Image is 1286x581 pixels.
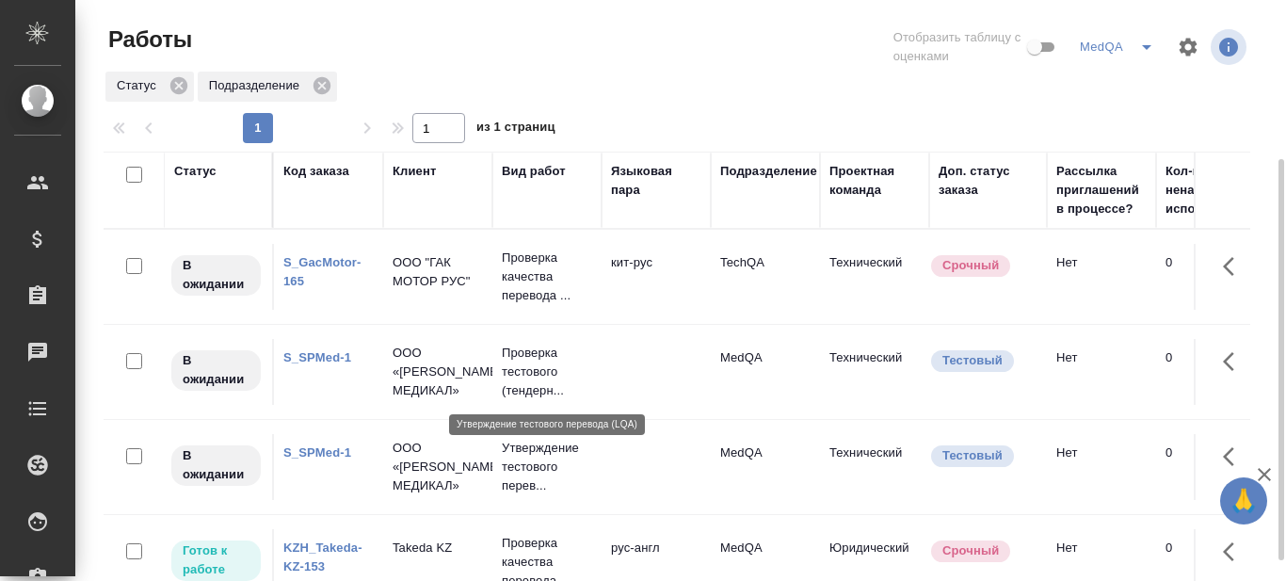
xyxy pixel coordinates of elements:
[1047,244,1156,310] td: Нет
[105,72,194,102] div: Статус
[283,255,361,288] a: S_GacMotor-165
[1228,481,1260,521] span: 🙏
[183,446,249,484] p: В ожидании
[502,439,592,495] p: Утверждение тестового перев...
[942,541,999,560] p: Срочный
[209,76,306,95] p: Подразделение
[711,434,820,500] td: MedQA
[502,162,566,181] div: Вид работ
[1212,339,1257,384] button: Здесь прячутся важные кнопки
[1212,434,1257,479] button: Здесь прячутся важные кнопки
[942,256,999,275] p: Срочный
[829,162,920,200] div: Проектная команда
[820,244,929,310] td: Технический
[942,446,1003,465] p: Тестовый
[393,344,483,400] p: ООО «[PERSON_NAME] МЕДИКАЛ»
[611,162,701,200] div: Языковая пара
[169,253,263,298] div: Исполнитель назначен, приступать к работе пока рано
[393,439,483,495] p: ООО «[PERSON_NAME] МЕДИКАЛ»
[283,350,351,364] a: S_SPMed-1
[711,339,820,405] td: MedQA
[939,162,1037,200] div: Доп. статус заказа
[602,244,711,310] td: кит-рус
[502,344,592,400] p: Проверка тестового (тендерн...
[1212,529,1257,574] button: Здесь прячутся важные кнопки
[393,162,436,181] div: Клиент
[1075,32,1165,62] div: split button
[1212,244,1257,289] button: Здесь прячутся важные кнопки
[1056,162,1147,218] div: Рассылка приглашений в процессе?
[1047,434,1156,500] td: Нет
[1165,162,1278,218] div: Кол-во неназначенных исполнителей
[169,348,263,393] div: Исполнитель назначен, приступать к работе пока рано
[711,244,820,310] td: TechQA
[942,351,1003,370] p: Тестовый
[183,351,249,389] p: В ожидании
[104,24,192,55] span: Работы
[174,162,217,181] div: Статус
[1211,29,1250,65] span: Посмотреть информацию
[820,339,929,405] td: Технический
[183,541,249,579] p: Готов к работе
[198,72,337,102] div: Подразделение
[283,445,351,460] a: S_SPMed-1
[183,256,249,294] p: В ожидании
[820,434,929,500] td: Технический
[283,162,349,181] div: Код заказа
[169,444,263,488] div: Исполнитель назначен, приступать к работе пока рано
[117,76,163,95] p: Статус
[1220,477,1267,525] button: 🙏
[393,253,483,291] p: ООО "ГАК МОТОР РУС"
[476,116,555,143] span: из 1 страниц
[502,249,592,305] p: Проверка качества перевода ...
[283,541,362,573] a: KZH_Takeda-KZ-153
[393,539,483,557] p: Takeda KZ
[893,28,1023,66] span: Отобразить таблицу с оценками
[1165,24,1211,70] span: Настроить таблицу
[1047,339,1156,405] td: Нет
[720,162,817,181] div: Подразделение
